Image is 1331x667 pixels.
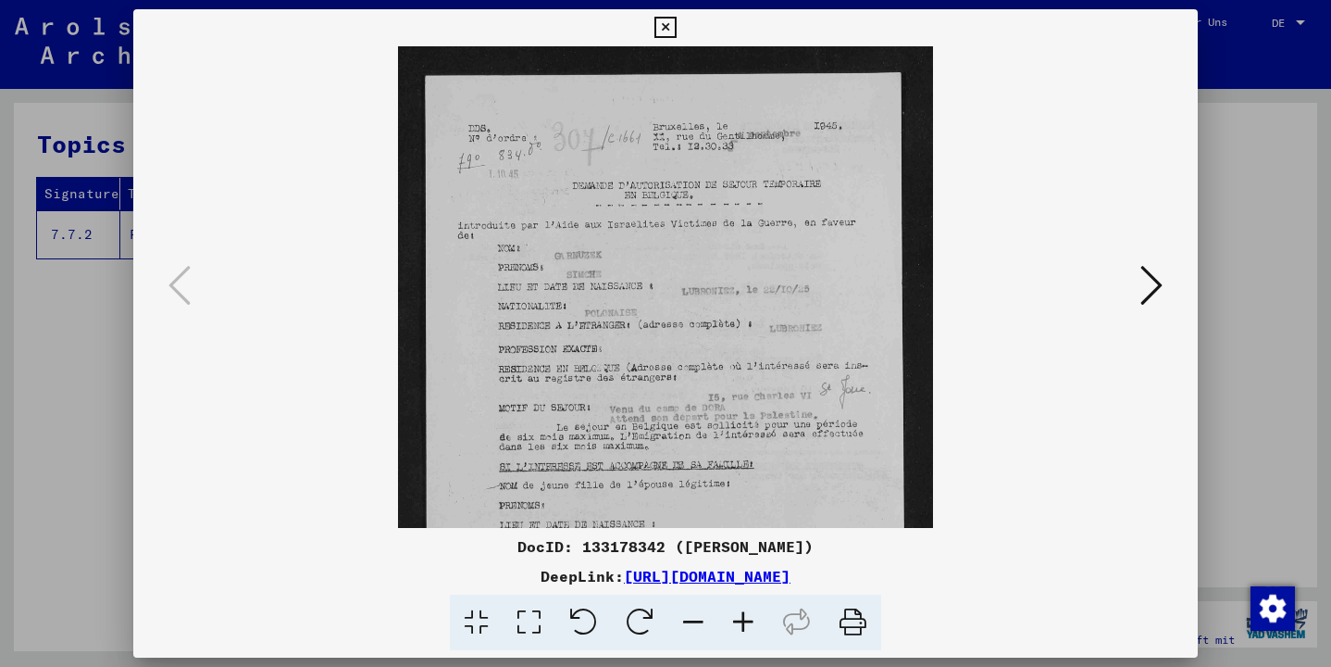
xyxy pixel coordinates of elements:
[1250,586,1295,631] img: Zustimmung ändern
[1250,585,1294,630] div: Zustimmung ändern
[133,565,1198,587] div: DeepLink:
[133,535,1198,558] div: DocID: 133178342 ([PERSON_NAME])
[624,567,790,585] a: [URL][DOMAIN_NAME]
